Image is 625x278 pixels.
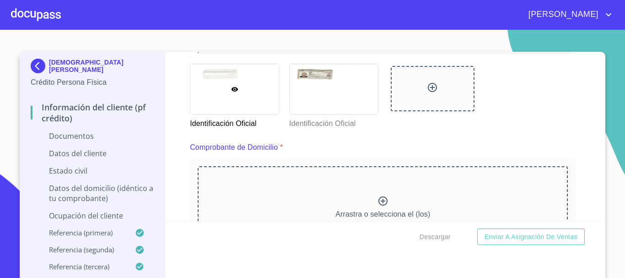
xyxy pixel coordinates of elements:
[420,231,451,243] span: Descargar
[31,59,49,73] img: Docupass spot blue
[290,64,378,114] img: Identificación Oficial
[31,131,154,141] p: Documentos
[190,114,278,129] p: Identificación Oficial
[522,7,603,22] span: [PERSON_NAME]
[416,229,454,245] button: Descargar
[485,231,577,243] span: Enviar a Asignación de Ventas
[31,166,154,176] p: Estado Civil
[31,102,154,124] p: Información del cliente (PF crédito)
[522,7,614,22] button: account of current user
[335,209,430,231] p: Arrastra o selecciona el (los) documento(s) para agregar
[31,211,154,221] p: Ocupación del Cliente
[289,114,377,129] p: Identificación Oficial
[31,59,154,77] div: [DEMOGRAPHIC_DATA][PERSON_NAME]
[477,229,585,245] button: Enviar a Asignación de Ventas
[31,245,135,254] p: Referencia (segunda)
[31,228,135,237] p: Referencia (primera)
[31,77,154,88] p: Crédito Persona Física
[31,183,154,203] p: Datos del domicilio (idéntico a tu comprobante)
[49,59,154,73] p: [DEMOGRAPHIC_DATA][PERSON_NAME]
[31,262,135,271] p: Referencia (tercera)
[190,142,278,153] p: Comprobante de Domicilio
[31,148,154,158] p: Datos del cliente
